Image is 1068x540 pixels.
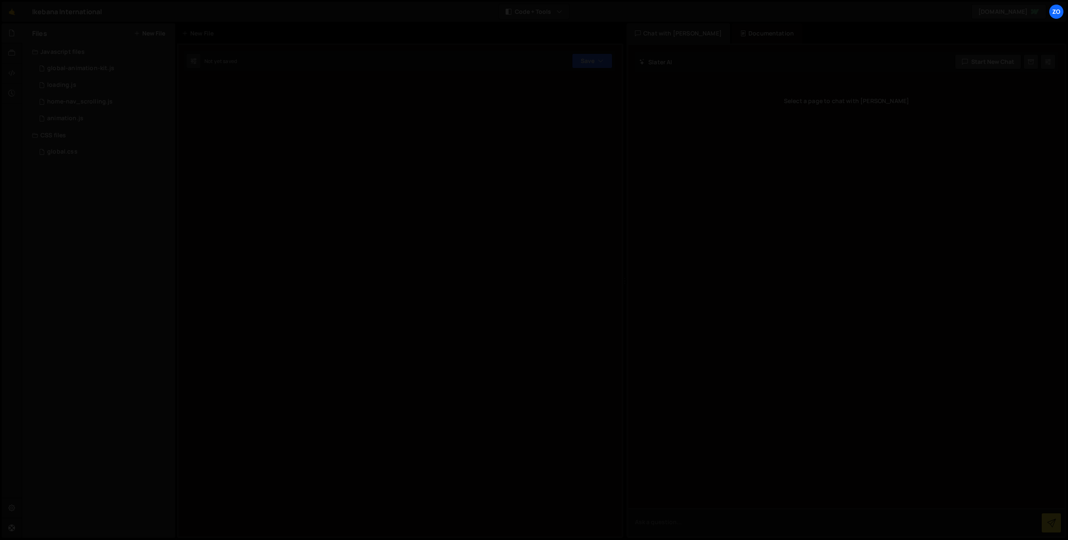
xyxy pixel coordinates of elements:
h2: Files [32,29,47,38]
h2: Slater AI [639,58,673,66]
button: Start new chat [955,54,1021,69]
div: 14777/44450.js [32,77,175,93]
button: New File [134,30,165,37]
div: home-nav_scrolling.js [47,98,113,106]
div: Javascript files [22,43,175,60]
div: 14777/43808.js [32,110,175,127]
div: CSS files [22,127,175,144]
div: Chat with [PERSON_NAME] [627,23,730,43]
button: Code + Tools [499,4,569,19]
div: New File [182,29,217,38]
div: Ikebana International [32,7,102,17]
div: 14777/38309.js [32,60,175,77]
div: global.css [47,148,78,156]
div: 14777/43779.js [32,93,175,110]
a: [DOMAIN_NAME] [971,4,1046,19]
div: animation.js [47,115,83,122]
a: Zo [1049,4,1064,19]
div: Not yet saved [204,58,237,65]
button: Save [572,53,612,68]
div: 14777/43548.css [32,144,175,160]
a: 🤙 [2,2,22,22]
div: loading.js [47,81,76,89]
div: global-animation-kit.js [47,65,114,72]
div: Documentation [732,23,802,43]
